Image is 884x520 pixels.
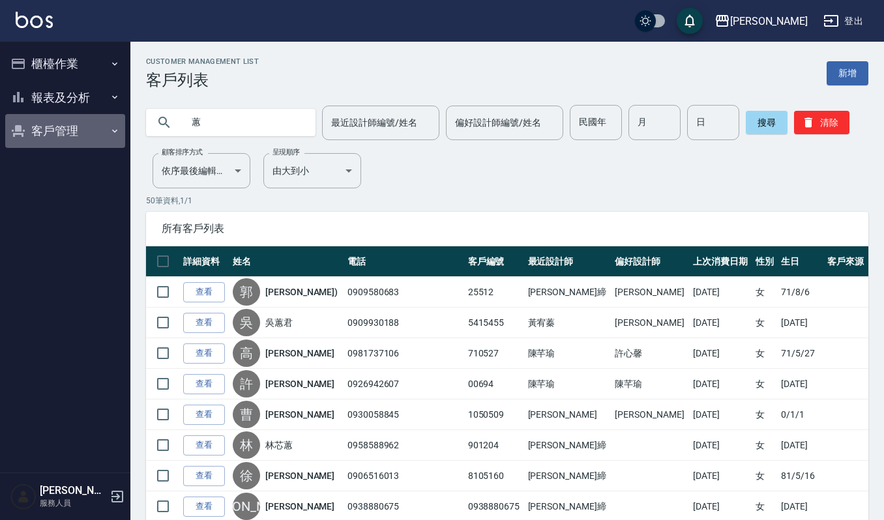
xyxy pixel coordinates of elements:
td: 0906516013 [344,461,465,491]
a: 新增 [827,61,868,85]
div: 郭 [233,278,260,306]
td: 0909580683 [344,277,465,308]
td: 71/8/6 [778,277,824,308]
a: [PERSON_NAME] [265,377,334,390]
div: 由大到小 [263,153,361,188]
td: [DATE] [690,338,752,369]
td: [DATE] [778,308,824,338]
td: 1050509 [465,399,525,430]
h3: 客戶列表 [146,71,259,89]
td: [PERSON_NAME] [525,399,612,430]
img: Logo [16,12,53,28]
input: 搜尋關鍵字 [183,105,305,140]
p: 50 筆資料, 1 / 1 [146,195,868,207]
td: 0958588962 [344,430,465,461]
td: [DATE] [778,369,824,399]
td: [PERSON_NAME] [611,277,689,308]
th: 客戶來源 [824,246,868,277]
td: 25512 [465,277,525,308]
label: 顧客排序方式 [162,147,203,157]
th: 客戶編號 [465,246,525,277]
a: 查看 [183,343,225,364]
button: 搜尋 [746,111,788,134]
th: 電話 [344,246,465,277]
button: save [677,8,703,34]
a: 查看 [183,497,225,517]
td: [PERSON_NAME]締 [525,461,612,491]
td: 女 [752,308,778,338]
th: 性別 [752,246,778,277]
td: [DATE] [690,277,752,308]
button: 櫃檯作業 [5,47,125,81]
td: 8105160 [465,461,525,491]
button: 報表及分析 [5,81,125,115]
td: 黃宥蓁 [525,308,612,338]
td: [PERSON_NAME]締 [525,430,612,461]
a: 查看 [183,405,225,425]
td: 女 [752,461,778,491]
div: 吳 [233,309,260,336]
a: 查看 [183,374,225,394]
a: 林芯蕙 [265,439,293,452]
div: 徐 [233,462,260,489]
img: Person [10,484,37,510]
p: 服務人員 [40,497,106,509]
div: [PERSON_NAME] [730,13,808,29]
td: 女 [752,277,778,308]
td: 0981737106 [344,338,465,369]
td: [DATE] [778,430,824,461]
a: [PERSON_NAME] [265,347,334,360]
a: 查看 [183,313,225,333]
a: [PERSON_NAME] [265,500,334,513]
a: [PERSON_NAME]) [265,285,338,298]
td: 陳芊瑜 [525,338,612,369]
div: 高 [233,339,260,367]
td: 許心馨 [611,338,689,369]
label: 呈現順序 [273,147,300,157]
th: 生日 [778,246,824,277]
td: 710527 [465,338,525,369]
div: 曹 [233,401,260,428]
a: [PERSON_NAME] [265,469,334,482]
td: 陳芊瑜 [525,369,612,399]
td: 0/1/1 [778,399,824,430]
div: 林 [233,431,260,459]
th: 最近設計師 [525,246,612,277]
td: [PERSON_NAME] [611,308,689,338]
td: [PERSON_NAME] [611,399,689,430]
div: 許 [233,370,260,397]
a: [PERSON_NAME] [265,408,334,421]
button: 清除 [794,111,849,134]
a: 查看 [183,466,225,486]
td: [DATE] [690,399,752,430]
td: 女 [752,338,778,369]
td: 0909930188 [344,308,465,338]
a: 查看 [183,435,225,455]
td: [PERSON_NAME]締 [525,277,612,308]
a: 查看 [183,282,225,302]
div: 依序最後編輯時間 [153,153,250,188]
div: [PERSON_NAME] [233,493,260,520]
td: 5415455 [465,308,525,338]
td: [DATE] [690,308,752,338]
th: 詳細資料 [180,246,229,277]
td: [DATE] [690,430,752,461]
td: 0926942607 [344,369,465,399]
a: 吳蕙君 [265,316,293,329]
button: 客戶管理 [5,114,125,148]
td: 0930058845 [344,399,465,430]
th: 偏好設計師 [611,246,689,277]
td: 901204 [465,430,525,461]
td: [DATE] [690,369,752,399]
td: 女 [752,399,778,430]
td: 71/5/27 [778,338,824,369]
td: 陳芊瑜 [611,369,689,399]
span: 所有客戶列表 [162,222,853,235]
h2: Customer Management List [146,57,259,66]
th: 上次消費日期 [690,246,752,277]
td: 00694 [465,369,525,399]
td: [DATE] [690,461,752,491]
td: 81/5/16 [778,461,824,491]
th: 姓名 [229,246,344,277]
td: 女 [752,430,778,461]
